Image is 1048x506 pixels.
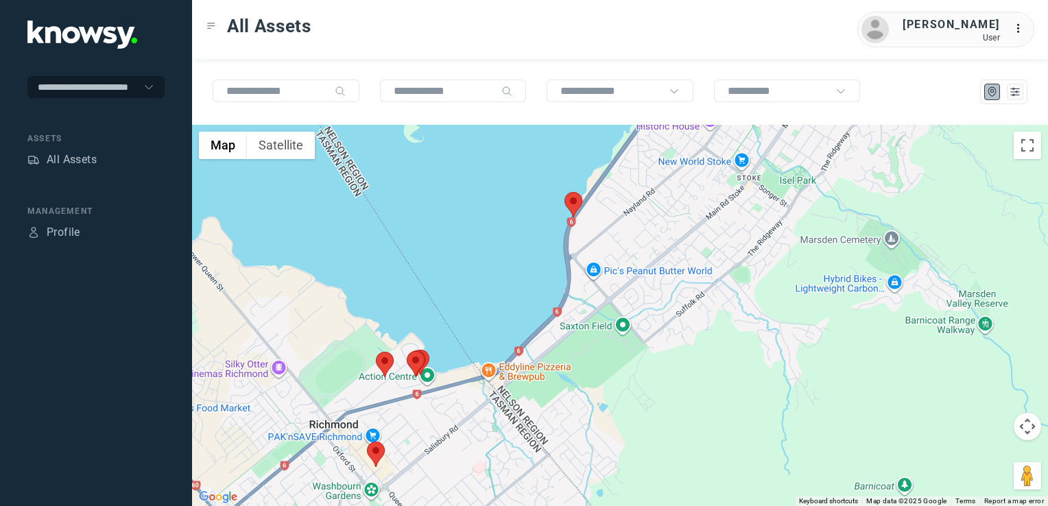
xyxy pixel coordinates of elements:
div: [PERSON_NAME] [903,16,1000,33]
button: Keyboard shortcuts [799,496,858,506]
div: Assets [27,154,40,166]
div: Management [27,205,165,217]
div: All Assets [47,152,97,168]
a: AssetsAll Assets [27,152,97,168]
div: Assets [27,132,165,145]
img: Google [195,488,241,506]
a: ProfileProfile [27,224,80,241]
img: avatar.png [861,16,889,43]
span: All Assets [227,14,311,38]
button: Drag Pegman onto the map to open Street View [1014,462,1041,490]
div: : [1014,21,1030,37]
tspan: ... [1014,23,1028,34]
button: Show street map [199,132,247,159]
img: Application Logo [27,21,137,49]
div: Map [986,86,999,98]
button: Map camera controls [1014,413,1041,440]
button: Show satellite imagery [247,132,315,159]
div: Toggle Menu [206,21,216,31]
div: Search [501,86,512,97]
div: Search [335,86,346,97]
button: Toggle fullscreen view [1014,132,1041,159]
div: Profile [27,226,40,239]
div: Profile [47,224,80,241]
a: Report a map error [984,497,1044,505]
a: Terms (opens in new tab) [955,497,976,505]
div: User [903,33,1000,43]
a: Open this area in Google Maps (opens a new window) [195,488,241,506]
div: List [1009,86,1021,98]
div: : [1014,21,1030,39]
span: Map data ©2025 Google [866,497,946,505]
